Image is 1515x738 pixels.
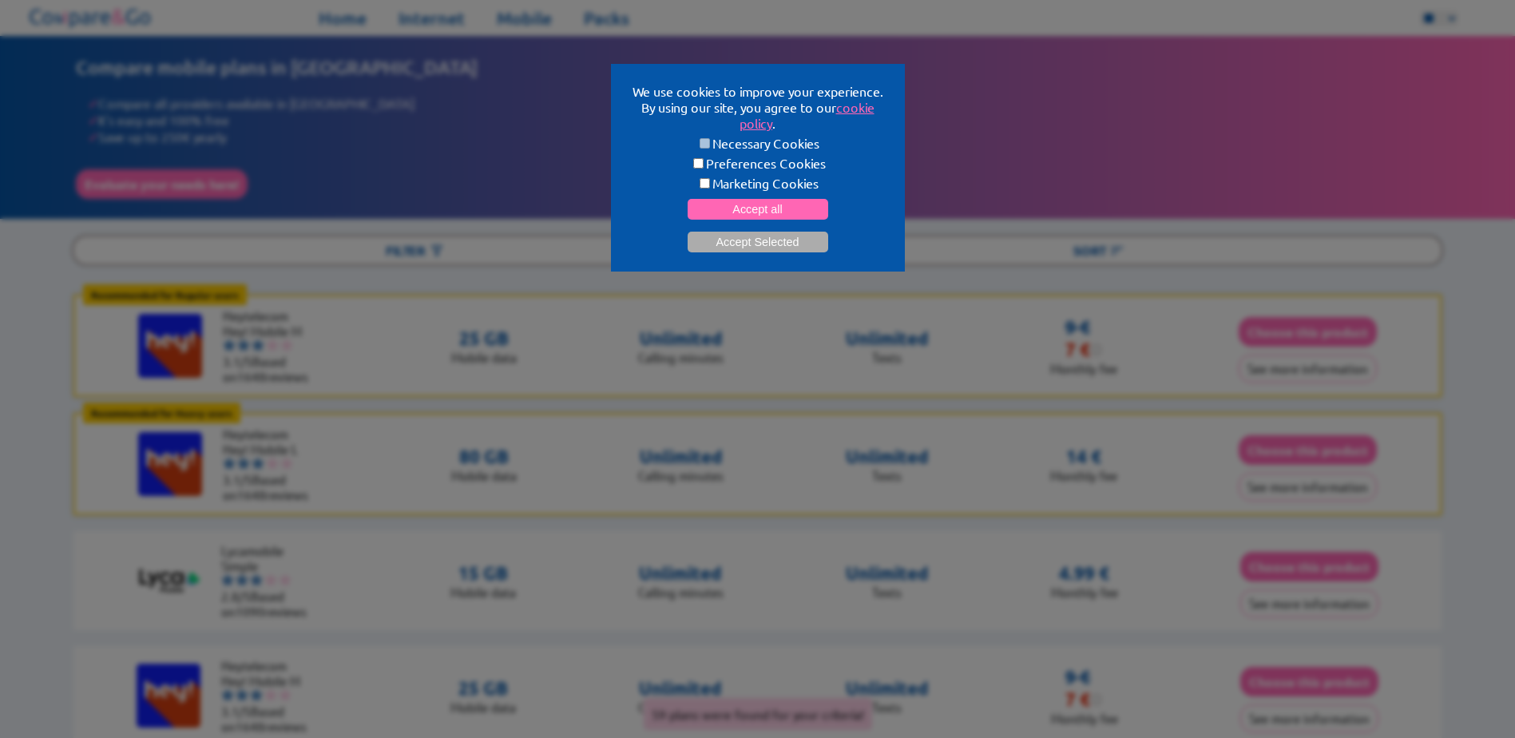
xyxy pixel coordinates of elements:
button: Accept all [688,199,828,220]
p: We use cookies to improve your experience. By using our site, you agree to our . [630,83,886,131]
input: Preferences Cookies [693,158,704,169]
label: Necessary Cookies [630,135,886,151]
input: Marketing Cookies [700,178,710,188]
label: Marketing Cookies [630,175,886,191]
input: Necessary Cookies [700,138,710,149]
a: cookie policy [740,99,874,131]
label: Preferences Cookies [630,155,886,171]
button: Accept Selected [688,232,828,252]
